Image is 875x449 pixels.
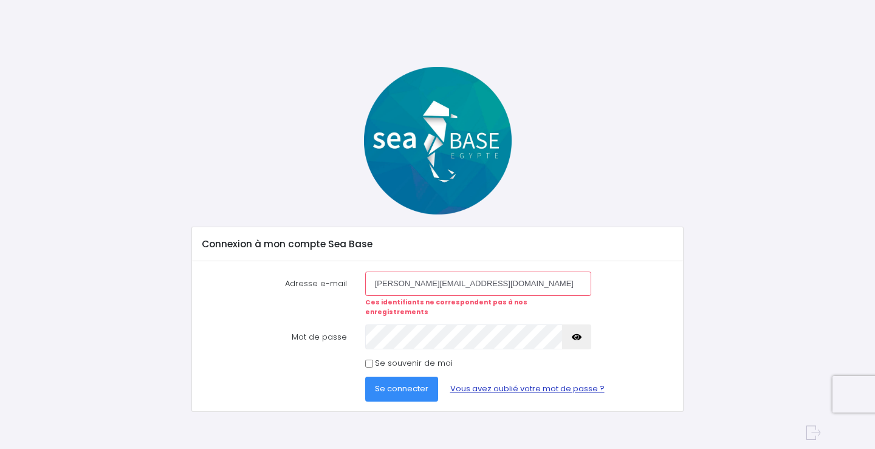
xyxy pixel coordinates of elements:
label: Se souvenir de moi [375,357,453,369]
button: Se connecter [365,377,438,401]
label: Adresse e-mail [193,272,355,317]
strong: Ces identifiants ne correspondent pas à nos enregistrements [365,298,527,317]
a: Vous avez oublié votre mot de passe ? [441,377,614,401]
span: Se connecter [375,383,428,394]
div: Connexion à mon compte Sea Base [192,227,683,261]
label: Mot de passe [193,324,355,349]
